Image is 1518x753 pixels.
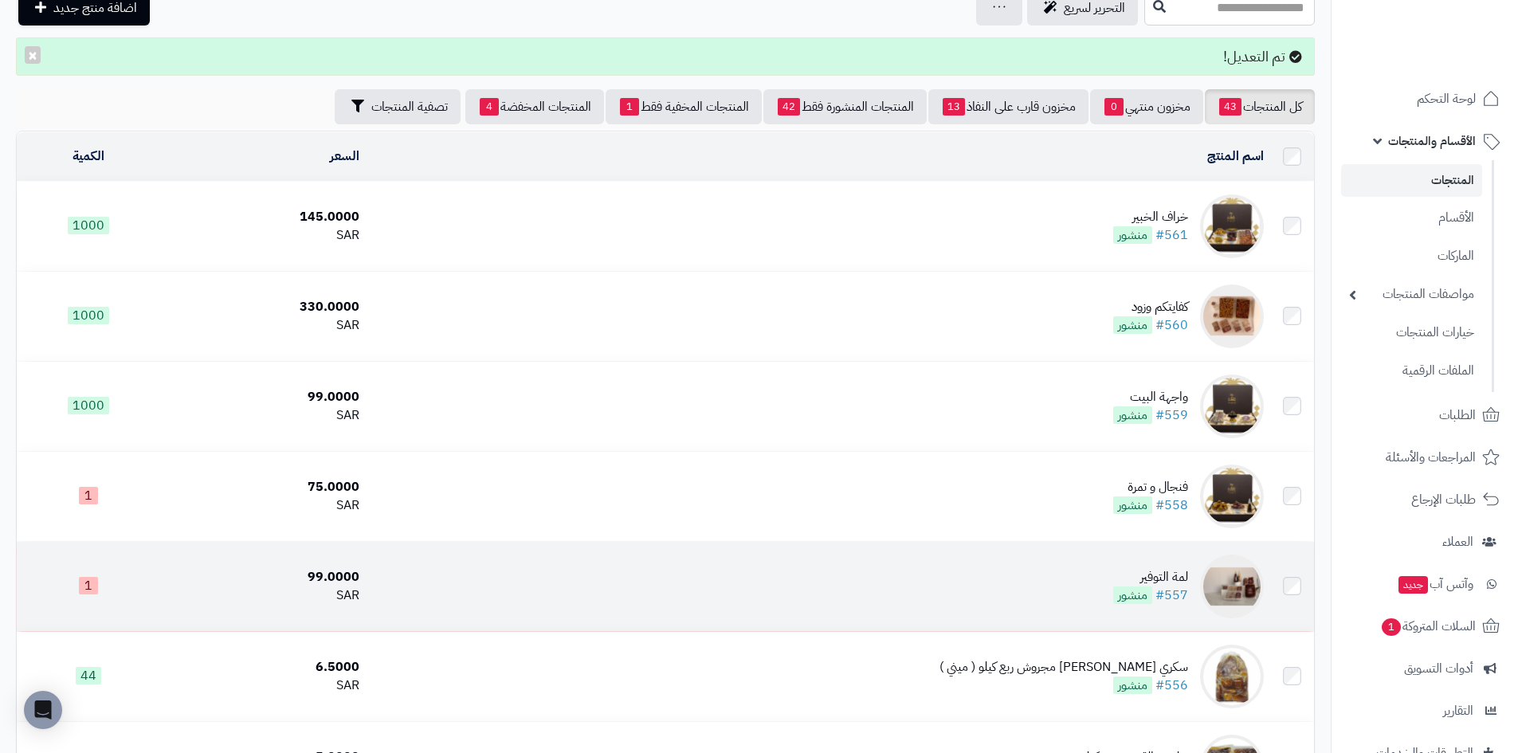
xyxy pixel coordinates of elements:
img: خراف الخبير [1200,194,1264,258]
div: 145.0000 [167,208,360,226]
a: المنتجات المنشورة فقط42 [763,89,927,124]
a: خيارات المنتجات [1341,316,1482,350]
span: تصفية المنتجات [371,97,448,116]
span: منشور [1113,406,1152,424]
span: 1 [79,487,98,504]
div: تم التعديل! [16,37,1315,76]
span: 1000 [68,307,109,324]
a: التقارير [1341,692,1508,730]
a: الماركات [1341,239,1482,273]
img: واجهة البيت [1200,375,1264,438]
div: SAR [167,316,360,335]
button: × [25,46,41,64]
img: logo-2.png [1410,12,1503,45]
a: السعر [330,147,359,166]
span: الأقسام والمنتجات [1388,130,1476,152]
span: جديد [1398,576,1428,594]
div: كفايتكم وزود [1113,298,1188,316]
span: 43 [1219,98,1241,116]
span: 1000 [68,397,109,414]
div: 75.0000 [167,478,360,496]
div: 6.5000 [167,658,360,677]
a: أدوات التسويق [1341,649,1508,688]
a: الطلبات [1341,396,1508,434]
a: لوحة التحكم [1341,80,1508,118]
div: Open Intercom Messenger [24,691,62,729]
a: الأقسام [1341,201,1482,235]
a: الكمية [73,147,104,166]
div: خراف الخبير [1113,208,1188,226]
img: فنجال و تمرة [1200,465,1264,528]
span: 1 [1382,618,1402,636]
img: كفايتكم وزود [1200,284,1264,348]
div: SAR [167,586,360,605]
a: العملاء [1341,523,1508,561]
span: 42 [778,98,800,116]
div: واجهة البيت [1113,388,1188,406]
span: 1 [79,577,98,594]
span: وآتس آب [1397,573,1473,595]
span: 1000 [68,217,109,234]
span: منشور [1113,316,1152,334]
span: التقارير [1443,700,1473,722]
span: الطلبات [1439,404,1476,426]
a: وآتس آبجديد [1341,565,1508,603]
span: منشور [1113,677,1152,694]
span: 1 [620,98,639,116]
a: مواصفات المنتجات [1341,277,1482,312]
a: #557 [1155,586,1188,605]
a: طلبات الإرجاع [1341,480,1508,519]
a: المراجعات والأسئلة [1341,438,1508,477]
img: لمة التوفير [1200,555,1264,618]
span: منشور [1113,496,1152,514]
a: اسم المنتج [1207,147,1264,166]
span: منشور [1113,586,1152,604]
div: فنجال و تمرة [1113,478,1188,496]
a: مخزون منتهي0 [1090,89,1203,124]
span: المراجعات والأسئلة [1386,446,1476,469]
a: الملفات الرقمية [1341,354,1482,388]
div: لمة التوفير [1113,568,1188,586]
div: SAR [167,496,360,515]
span: السلات المتروكة [1380,615,1476,637]
a: #558 [1155,496,1188,515]
span: 4 [480,98,499,116]
a: #560 [1155,316,1188,335]
span: لوحة التحكم [1417,88,1476,110]
span: 0 [1104,98,1124,116]
div: SAR [167,226,360,245]
a: المنتجات المخفضة4 [465,89,604,124]
div: 99.0000 [167,568,360,586]
span: العملاء [1442,531,1473,553]
span: طلبات الإرجاع [1411,488,1476,511]
div: 99.0000 [167,388,360,406]
a: المنتجات [1341,164,1482,197]
div: SAR [167,677,360,695]
span: منشور [1113,226,1152,244]
div: SAR [167,406,360,425]
span: 13 [943,98,965,116]
a: #556 [1155,676,1188,695]
a: المنتجات المخفية فقط1 [606,89,762,124]
span: 44 [76,667,101,684]
a: السلات المتروكة1 [1341,607,1508,645]
a: مخزون قارب على النفاذ13 [928,89,1088,124]
div: 330.0000 [167,298,360,316]
a: كل المنتجات43 [1205,89,1315,124]
a: #559 [1155,406,1188,425]
button: تصفية المنتجات [335,89,461,124]
a: #561 [1155,226,1188,245]
img: سكري ضميد يدوي مجروش ربع كيلو ( ميني ) [1200,645,1264,708]
div: سكري [PERSON_NAME] مجروش ربع كيلو ( ميني ) [939,658,1188,677]
span: أدوات التسويق [1404,657,1473,680]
